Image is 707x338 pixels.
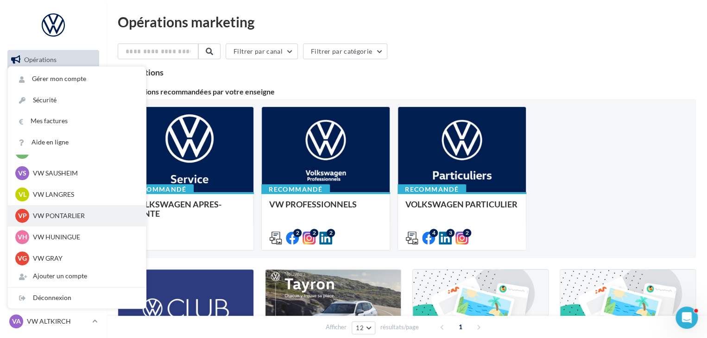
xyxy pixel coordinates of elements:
span: VA [12,317,21,326]
div: 4 [429,229,438,237]
span: VS [18,169,26,178]
span: VOLKSWAGEN PARTICULIER [405,199,518,209]
span: Opérations [24,56,57,63]
div: 2 [293,229,302,237]
a: Campagnes DataOnDemand [6,243,101,270]
div: 2 [310,229,318,237]
span: VL [19,190,26,199]
p: VW ALTKIRCH [27,317,88,326]
a: PLV et print personnalisable [6,212,101,239]
a: Médiathèque [6,166,101,185]
a: VA VW ALTKIRCH [7,313,99,330]
div: Recommandé [125,184,194,194]
span: 1 [453,319,468,334]
span: résultats/page [380,323,419,332]
a: Boîte de réception45 [6,73,101,93]
div: Déconnexion [8,288,146,308]
span: VH [18,232,27,242]
span: VW PROFESSIONNELS [269,199,357,209]
a: Sécurité [8,90,146,111]
p: VW LANGRES [33,190,135,199]
p: VW PONTARLIER [33,211,135,220]
a: Aide en ligne [8,132,146,153]
button: 12 [352,321,375,334]
a: Gérer mon compte [8,69,146,89]
a: Contacts [6,143,101,163]
div: 3 [446,229,454,237]
div: Ajouter un compte [8,266,146,287]
a: Campagnes [6,120,101,139]
span: VG [18,254,27,263]
p: VW HUNINGUE [33,232,135,242]
span: 12 [356,324,364,332]
span: Afficher [326,323,347,332]
div: 3 opérations recommandées par votre enseigne [118,88,696,95]
button: Filtrer par canal [226,44,298,59]
p: VW SAUSHEIM [33,169,135,178]
a: Visibilité en ligne [6,97,101,116]
a: Calendrier [6,189,101,208]
a: Mes factures [8,111,146,131]
iframe: Intercom live chat [675,307,698,329]
span: VOLKSWAGEN APRES-VENTE [133,199,221,219]
p: VW GRAY [33,254,135,263]
button: Filtrer par catégorie [303,44,387,59]
a: Opérations [6,50,101,69]
div: Opérations marketing [118,15,696,29]
div: 2 [463,229,471,237]
span: VP [18,211,27,220]
div: Recommandé [261,184,330,194]
div: Recommandé [398,184,466,194]
div: 2 [327,229,335,237]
